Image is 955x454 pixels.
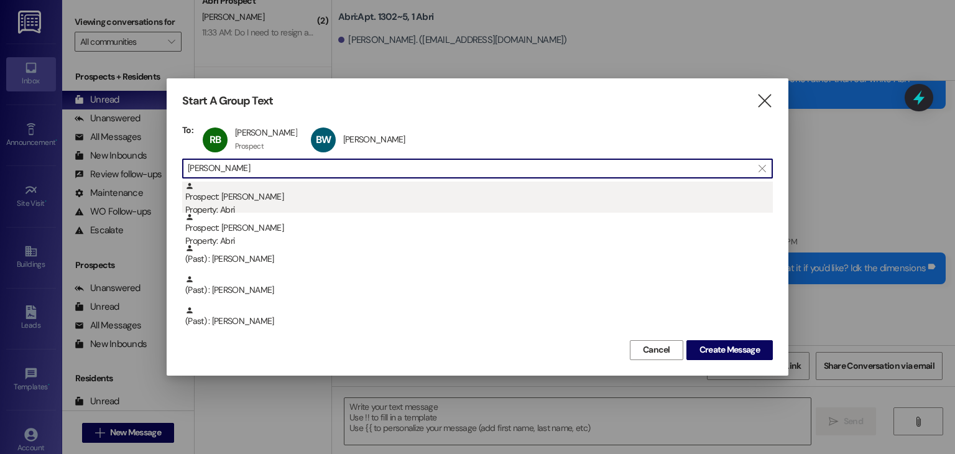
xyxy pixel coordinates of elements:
div: Property: Abri [185,234,773,248]
div: (Past) : [PERSON_NAME] [182,306,773,337]
div: (Past) : [PERSON_NAME] [185,275,773,297]
h3: To: [182,124,193,136]
button: Clear text [752,159,772,178]
span: RB [210,133,221,146]
div: (Past) : [PERSON_NAME] [185,306,773,328]
i:  [756,95,773,108]
div: Property: Abri [185,203,773,216]
div: Prospect: [PERSON_NAME]Property: Abri [182,182,773,213]
i:  [759,164,765,174]
span: Cancel [643,343,670,356]
h3: Start A Group Text [182,94,273,108]
div: [PERSON_NAME] [235,127,297,138]
div: (Past) : [PERSON_NAME] [182,244,773,275]
div: [PERSON_NAME] [343,134,405,145]
div: Prospect [235,141,264,151]
button: Create Message [686,340,773,360]
div: Prospect: [PERSON_NAME] [185,213,773,248]
div: (Past) : [PERSON_NAME] [185,244,773,266]
span: Create Message [699,343,760,356]
div: Prospect: [PERSON_NAME] [185,182,773,217]
div: Prospect: [PERSON_NAME]Property: Abri [182,213,773,244]
button: Cancel [630,340,683,360]
span: BW [316,133,331,146]
div: (Past) : [PERSON_NAME] [182,275,773,306]
input: Search for any contact or apartment [188,160,752,177]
